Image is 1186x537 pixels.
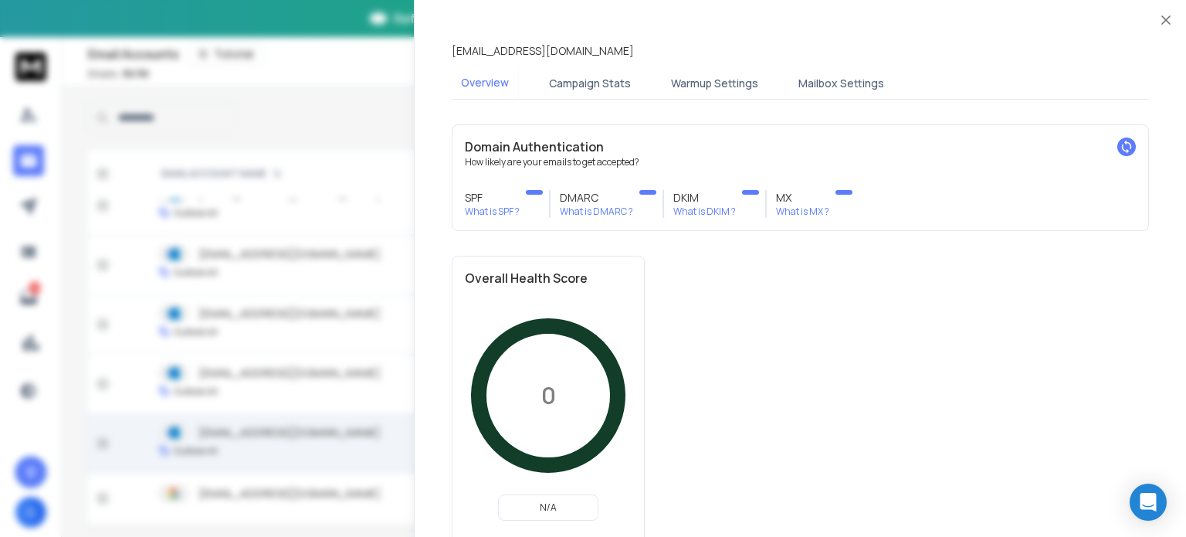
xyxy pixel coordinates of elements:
button: Campaign Stats [540,66,640,100]
button: Mailbox Settings [789,66,893,100]
button: Overview [452,66,518,101]
h3: DMARC [560,190,633,206]
h3: SPF [465,190,520,206]
div: Open Intercom Messenger [1130,484,1167,521]
button: Warmup Settings [662,66,768,100]
p: What is DMARC ? [560,206,633,218]
p: What is MX ? [776,206,829,218]
p: What is SPF ? [465,206,520,218]
p: How likely are your emails to get accepted? [465,156,1136,168]
h3: MX [776,190,829,206]
p: What is DKIM ? [673,206,736,218]
p: 0 [541,382,556,410]
p: [EMAIL_ADDRESS][DOMAIN_NAME] [452,43,634,59]
h2: Overall Health Score [465,269,632,287]
h2: Domain Authentication [465,138,1136,156]
h3: DKIM [673,190,736,206]
p: N/A [505,501,591,514]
